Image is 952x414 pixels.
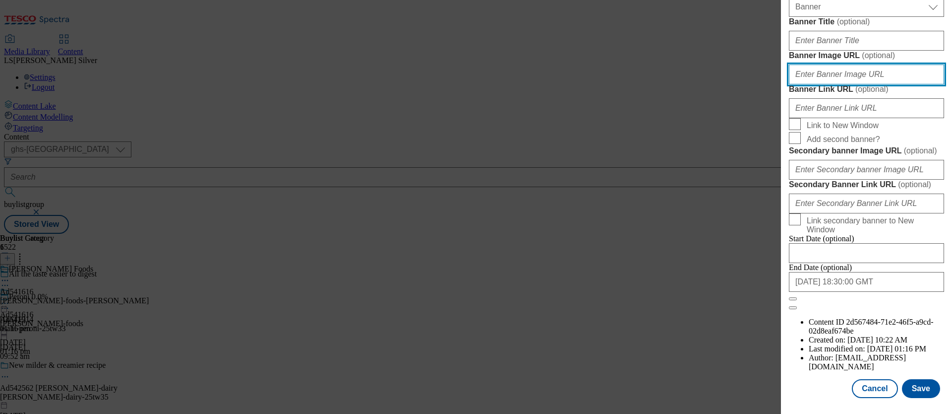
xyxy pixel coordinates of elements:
span: ( optional ) [904,146,937,155]
label: Secondary Banner Link URL [789,180,944,190]
label: Banner Image URL [789,51,944,61]
input: Enter Secondary banner Image URL [789,160,944,180]
label: Banner Title [789,17,944,27]
button: Cancel [852,379,897,398]
span: ( optional ) [862,51,895,60]
span: End Date (optional) [789,263,852,272]
li: Created on: [809,336,944,345]
input: Enter Banner Link URL [789,98,944,118]
button: Save [902,379,940,398]
span: [EMAIL_ADDRESS][DOMAIN_NAME] [809,353,906,371]
input: Enter Date [789,272,944,292]
li: Content ID [809,318,944,336]
span: ( optional ) [898,180,931,189]
label: Banner Link URL [789,84,944,94]
input: Enter Banner Image URL [789,65,944,84]
span: Start Date (optional) [789,234,854,243]
span: Link secondary banner to New Window [807,216,940,234]
span: ( optional ) [855,85,889,93]
input: Enter Secondary Banner Link URL [789,194,944,213]
span: Link to New Window [807,121,879,130]
span: [DATE] 10:22 AM [847,336,907,344]
input: Enter Banner Title [789,31,944,51]
span: ( optional ) [837,17,870,26]
input: Enter Date [789,243,944,263]
li: Author: [809,353,944,371]
span: [DATE] 01:16 PM [867,345,926,353]
span: Add second banner? [807,135,880,144]
li: Last modified on: [809,345,944,353]
button: Close [789,297,797,300]
span: 2d567484-71e2-46f5-a9cd-02d8eaf674be [809,318,934,335]
label: Secondary banner Image URL [789,146,944,156]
